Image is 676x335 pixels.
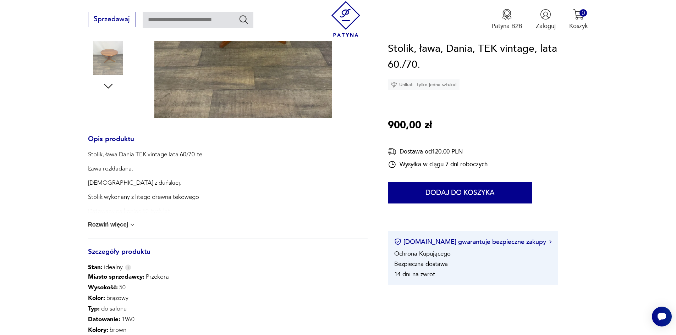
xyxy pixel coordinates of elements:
li: 14 dni na zwrot [394,270,435,278]
button: Rozwiń więcej [88,221,136,228]
img: Ikona certyfikatu [394,239,401,246]
img: chevron down [129,221,136,228]
div: Dostawa od 120,00 PLN [388,147,488,156]
p: Przekora [88,272,169,282]
button: [DOMAIN_NAME] gwarantuje bezpieczne zakupy [394,238,551,246]
div: Wysyłka w ciągu 7 dni roboczych [388,160,488,169]
h3: Opis produktu [88,136,368,151]
p: Stolik, ława Dania TEK vintage lata 60/70-te [88,150,283,159]
b: Typ : [88,305,100,313]
p: Ława rozkładana. [88,164,283,173]
img: Ikonka użytkownika [540,9,551,20]
button: Patyna B2B [491,9,522,30]
div: 0 [579,9,587,17]
p: Stolik wykonany z litego drewna tekowego [88,193,283,201]
p: 900,00 zł [388,117,432,134]
img: Ikona medalu [501,9,512,20]
iframe: Smartsupp widget button [652,307,672,326]
p: do salonu [88,303,169,314]
h1: Stolik, ława, Dania, TEK vintage, lata 60./70. [388,41,588,73]
img: Zdjęcie produktu Stolik, ława, Dania, TEK vintage, lata 60./70. [88,34,128,75]
p: Zaloguj [536,22,556,30]
span: idealny [88,263,123,272]
button: Sprzedawaj [88,12,136,27]
a: Sprzedawaj [88,17,136,23]
p: 50 [88,282,169,293]
a: Ikona medaluPatyna B2B [491,9,522,30]
img: Patyna - sklep z meblami i dekoracjami vintage [328,1,364,37]
img: Ikona strzałki w prawo [549,240,551,244]
h3: Szczegóły produktu [88,249,368,263]
b: Stan: [88,263,103,271]
b: Datowanie : [88,315,120,323]
li: Bezpieczna dostawa [394,260,448,268]
div: Unikat - tylko jedna sztuka! [388,79,460,90]
p: brązowy [88,293,169,303]
b: Kolory : [88,326,108,334]
img: Ikona dostawy [388,147,396,156]
img: Ikona koszyka [573,9,584,20]
b: Miasto sprzedawcy : [88,273,144,281]
button: Szukaj [238,14,249,24]
p: Koszyk [569,22,588,30]
img: Info icon [125,264,131,270]
p: 1960 [88,314,169,325]
b: Wysokość : [88,283,118,291]
b: Kolor: [88,294,105,302]
button: 0Koszyk [569,9,588,30]
p: Patyna B2B [491,22,522,30]
p: Datowany na koniec 60-tych lat [88,207,283,216]
button: Zaloguj [536,9,556,30]
img: Ikona diamentu [391,82,397,88]
button: Dodaj do koszyka [388,182,532,203]
p: [DEMOGRAPHIC_DATA] z duńskiej. [88,179,283,187]
li: Ochrona Kupującego [394,250,451,258]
